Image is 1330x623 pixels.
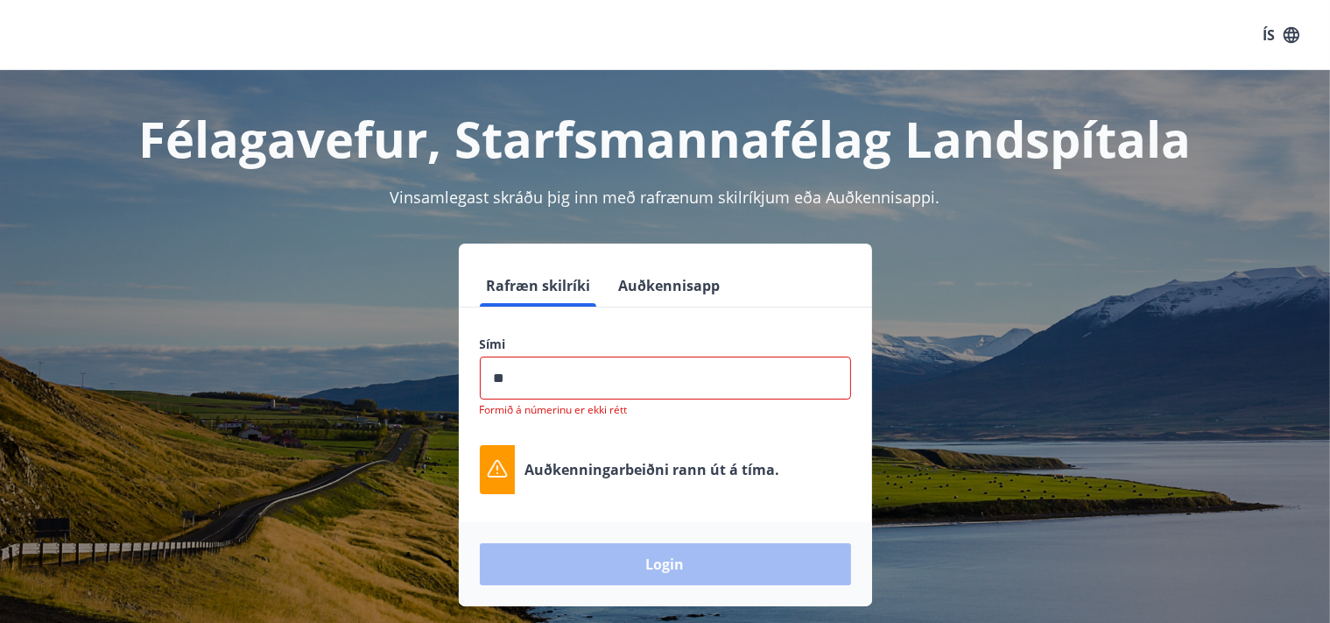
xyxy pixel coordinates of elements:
button: Rafræn skilríki [480,265,598,307]
button: ÍS [1253,19,1309,51]
p: Auðkenningarbeiðni rann út á tíma. [525,460,780,479]
label: Sími [480,336,851,353]
button: Auðkennisapp [612,265,728,307]
p: Formið á númerinu er ekki rétt [480,403,851,417]
span: Vinsamlegast skráðu þig inn með rafrænum skilríkjum eða Auðkennisappi. [391,187,940,208]
h1: Félagavefur, Starfsmannafélag Landspítala [56,105,1275,172]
